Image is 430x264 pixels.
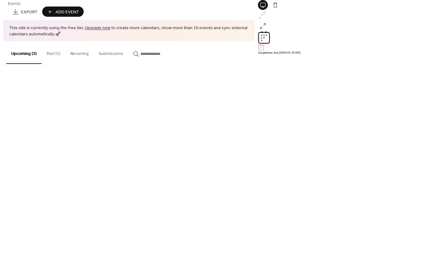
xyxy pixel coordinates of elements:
span: This site is currently using the free tier. to create more calendars, show more than 10 events an... [9,25,249,37]
button: Submissions [94,41,128,63]
a: Export [8,7,42,17]
button: Past (1) [42,41,65,63]
span: Add Event [55,9,79,16]
a: Upgrade now [85,24,110,32]
a: [DOMAIN_NAME] [279,51,301,54]
div: Aangedreven door [258,51,430,54]
button: Upcoming (3) [6,41,42,64]
span: Export [21,9,38,16]
button: Add Event [42,7,84,17]
button: Recurring [65,41,94,63]
a: Add Event [42,12,84,16]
